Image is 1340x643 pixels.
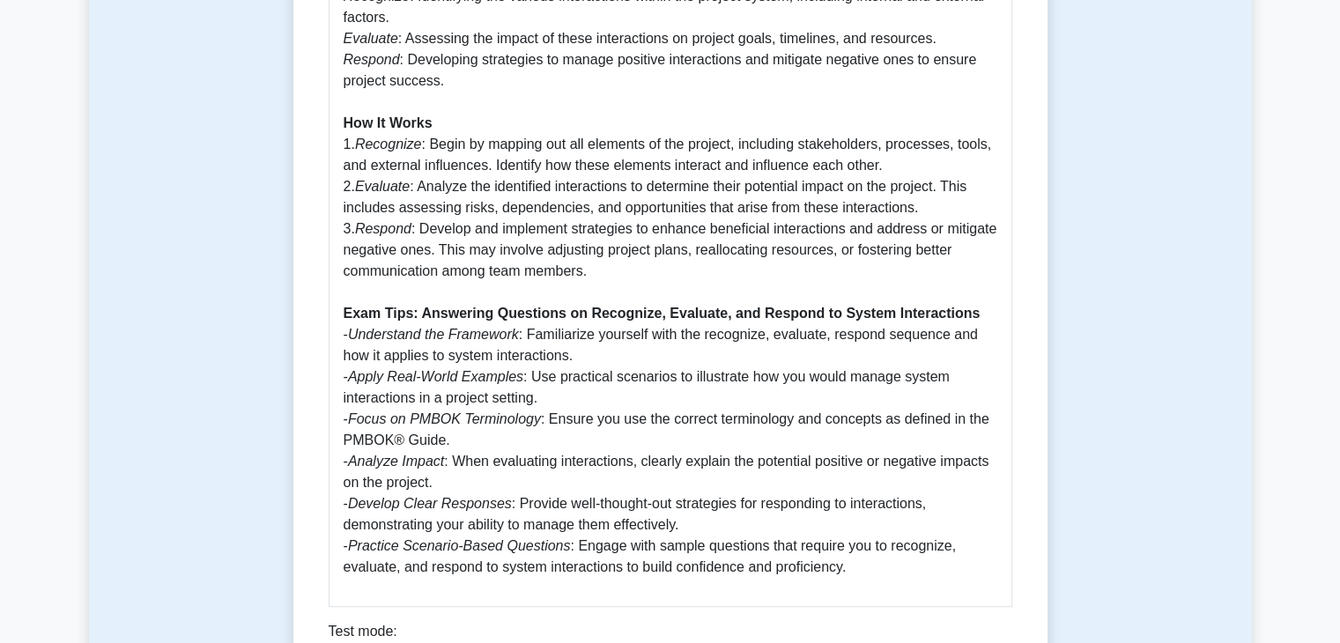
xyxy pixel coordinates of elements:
i: Practice Scenario-Based Questions [348,538,571,553]
i: Understand the Framework [348,327,519,342]
i: Respond [344,52,400,67]
i: Respond [355,221,411,236]
i: Recognize [355,137,422,152]
i: Evaluate [344,31,398,46]
i: Analyze Impact [348,454,444,469]
b: Exam Tips: Answering Questions on Recognize, Evaluate, and Respond to System Interactions [344,306,981,321]
i: Focus on PMBOK Terminology [348,411,541,426]
i: Develop Clear Responses [348,496,512,511]
i: Evaluate [355,179,410,194]
i: Apply Real-World Examples [348,369,523,384]
b: How It Works [344,115,433,130]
